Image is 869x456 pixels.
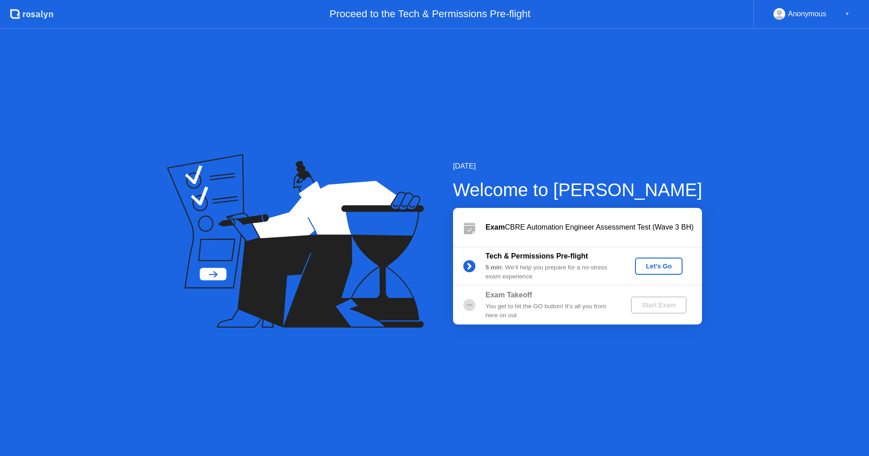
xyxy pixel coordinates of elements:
b: Exam [486,223,505,231]
div: ▼ [845,8,850,20]
button: Let's Go [635,258,683,275]
div: Let's Go [639,263,679,270]
button: Start Exam [631,296,687,314]
div: CBRE Automation Engineer Assessment Test (Wave 3 BH) [486,222,702,233]
b: Exam Takeoff [486,291,532,299]
div: [DATE] [453,161,702,172]
div: : We’ll help you prepare for a no-stress exam experience [486,263,616,282]
b: 5 min [486,264,502,271]
b: Tech & Permissions Pre-flight [486,252,588,260]
div: Anonymous [788,8,826,20]
div: You get to hit the GO button! It’s all you from here on out [486,302,616,320]
div: Welcome to [PERSON_NAME] [453,176,702,203]
div: Start Exam [635,301,683,309]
